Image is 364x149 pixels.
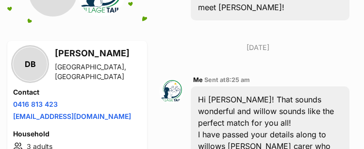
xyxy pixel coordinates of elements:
div: [GEOGRAPHIC_DATA], [GEOGRAPHIC_DATA] [55,62,141,82]
h3: [PERSON_NAME] [55,47,141,60]
span: Me [193,76,203,83]
h4: Household [13,129,141,139]
div: DB [13,47,47,81]
a: [EMAIL_ADDRESS][DOMAIN_NAME] [13,112,131,120]
h4: Contact [13,87,141,97]
img: Kira Williams profile pic [159,79,183,103]
a: 0416 813 423 [13,100,58,108]
span: Sent at [204,76,250,83]
p: [DATE] [159,42,357,52]
span: 8:25 am [226,76,250,83]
